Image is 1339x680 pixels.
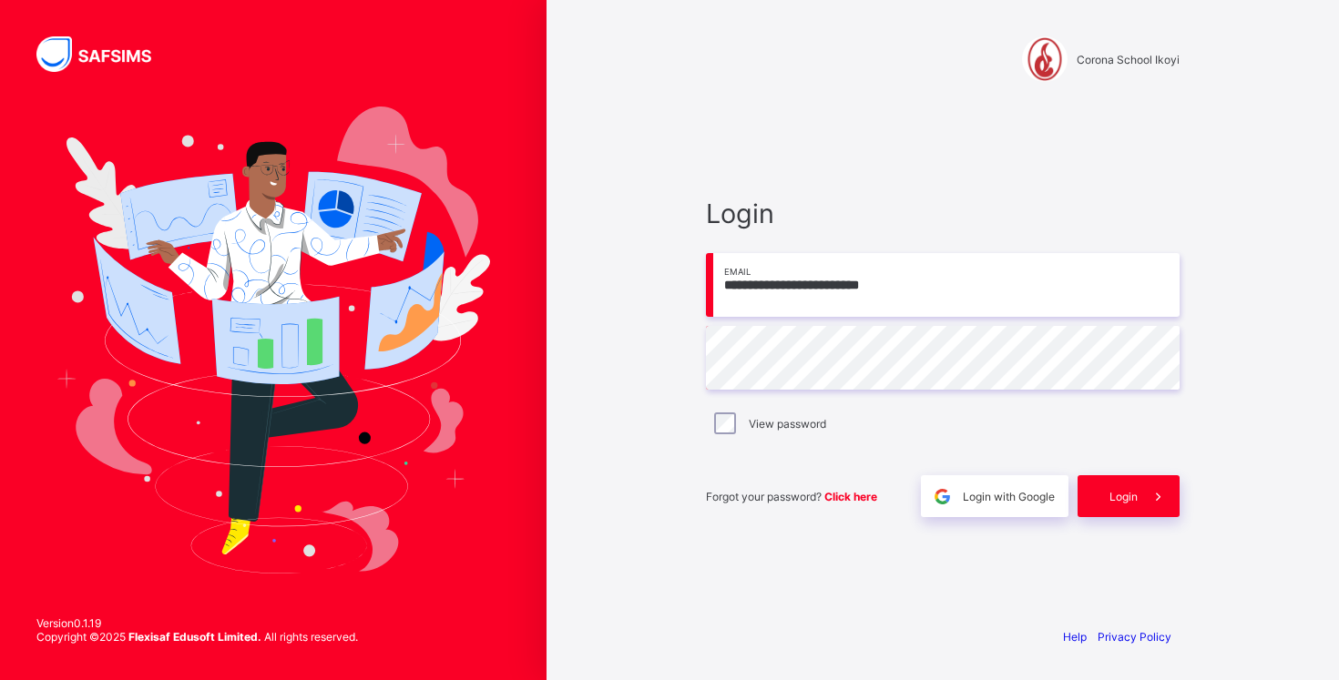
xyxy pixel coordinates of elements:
span: Login [1109,490,1138,503]
a: Click here [824,490,877,503]
span: Login [706,198,1180,229]
img: SAFSIMS Logo [36,36,173,72]
a: Help [1063,630,1087,644]
span: Login with Google [963,490,1055,503]
strong: Flexisaf Edusoft Limited. [128,630,261,644]
span: Version 0.1.19 [36,616,358,630]
label: View password [749,417,826,431]
span: Copyright © 2025 All rights reserved. [36,630,358,644]
img: google.396cfc9801f0270233282035f929180a.svg [932,486,953,507]
a: Privacy Policy [1098,630,1171,644]
img: Hero Image [56,107,490,573]
span: Forgot your password? [706,490,877,503]
span: Corona School Ikoyi [1077,53,1180,66]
